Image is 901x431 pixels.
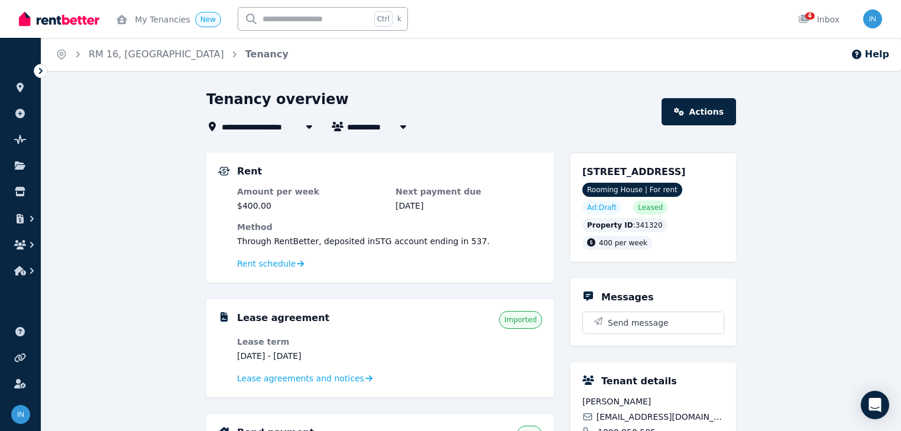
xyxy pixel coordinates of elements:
img: RentBetter [19,10,99,28]
a: Lease agreements and notices [237,372,372,384]
span: Leased [638,203,663,212]
nav: Breadcrumb [41,38,303,71]
span: Imported [504,315,537,325]
h1: Tenancy overview [206,90,349,109]
span: Through RentBetter , deposited in STG account ending in 537 . [237,236,490,246]
span: 4 [805,12,815,20]
img: Rental Payments [218,167,230,176]
dt: Method [237,221,542,233]
button: Help [851,47,889,61]
span: Ad: Draft [587,203,617,212]
dd: [DATE] - [DATE] [237,350,384,362]
h5: Rent [237,164,262,179]
dt: Next payment due [396,186,542,197]
span: [STREET_ADDRESS] [582,166,686,177]
span: k [397,14,401,24]
div: : 341320 [582,218,667,232]
h5: Lease agreement [237,311,329,325]
dt: Lease term [237,336,384,348]
img: info@museliving.com.au [11,405,30,424]
button: Send message [583,312,724,333]
span: Lease agreements and notices [237,372,364,384]
img: info@museliving.com.au [863,9,882,28]
a: Rent schedule [237,258,304,270]
div: Open Intercom Messenger [861,391,889,419]
span: New [200,15,216,24]
dd: $400.00 [237,200,384,212]
span: [PERSON_NAME] [582,396,724,407]
span: 400 per week [599,239,647,247]
a: Tenancy [245,48,289,60]
div: Inbox [798,14,840,25]
span: Property ID [587,221,633,230]
span: Rent schedule [237,258,296,270]
span: Ctrl [374,11,393,27]
a: RM 16, [GEOGRAPHIC_DATA] [89,48,224,60]
h5: Tenant details [601,374,677,388]
span: Rooming House | For rent [582,183,682,197]
a: Actions [662,98,736,125]
h5: Messages [601,290,653,304]
span: Send message [608,317,669,329]
dd: [DATE] [396,200,542,212]
dt: Amount per week [237,186,384,197]
span: [EMAIL_ADDRESS][DOMAIN_NAME] [597,411,724,423]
